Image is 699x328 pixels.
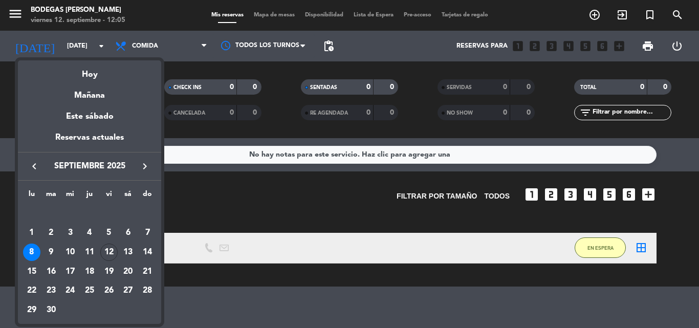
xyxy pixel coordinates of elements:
[80,243,99,262] td: 11 de septiembre de 2025
[22,262,41,281] td: 15 de septiembre de 2025
[119,244,137,261] div: 13
[99,262,119,281] td: 19 de septiembre de 2025
[80,281,99,301] td: 25 de septiembre de 2025
[22,281,41,301] td: 22 de septiembre de 2025
[119,224,138,243] td: 6 de septiembre de 2025
[100,224,118,242] div: 5
[60,243,80,262] td: 10 de septiembre de 2025
[119,262,138,281] td: 20 de septiembre de 2025
[100,263,118,280] div: 19
[22,188,41,204] th: lunes
[81,244,98,261] div: 11
[139,160,151,172] i: keyboard_arrow_right
[138,188,157,204] th: domingo
[99,243,119,262] td: 12 de septiembre de 2025
[22,300,41,320] td: 29 de septiembre de 2025
[81,282,98,300] div: 25
[23,301,40,319] div: 29
[18,102,161,131] div: Este sábado
[138,243,157,262] td: 14 de septiembre de 2025
[41,262,61,281] td: 16 de septiembre de 2025
[100,244,118,261] div: 12
[99,224,119,243] td: 5 de septiembre de 2025
[42,244,60,261] div: 9
[138,281,157,301] td: 28 de septiembre de 2025
[81,263,98,280] div: 18
[18,131,161,152] div: Reservas actuales
[60,224,80,243] td: 3 de septiembre de 2025
[23,244,40,261] div: 8
[61,282,79,300] div: 24
[100,282,118,300] div: 26
[42,282,60,300] div: 23
[138,224,157,243] td: 7 de septiembre de 2025
[99,281,119,301] td: 26 de septiembre de 2025
[60,188,80,204] th: miércoles
[42,263,60,280] div: 16
[41,243,61,262] td: 9 de septiembre de 2025
[41,300,61,320] td: 30 de septiembre de 2025
[23,224,40,242] div: 1
[136,160,154,173] button: keyboard_arrow_right
[23,282,40,300] div: 22
[22,224,41,243] td: 1 de septiembre de 2025
[119,281,138,301] td: 27 de septiembre de 2025
[41,224,61,243] td: 2 de septiembre de 2025
[80,188,99,204] th: jueves
[81,224,98,242] div: 4
[138,262,157,281] td: 21 de septiembre de 2025
[42,224,60,242] div: 2
[119,282,137,300] div: 27
[119,224,137,242] div: 6
[60,262,80,281] td: 17 de septiembre de 2025
[18,81,161,102] div: Mañana
[139,263,156,280] div: 21
[28,160,40,172] i: keyboard_arrow_left
[61,263,79,280] div: 17
[80,224,99,243] td: 4 de septiembre de 2025
[119,243,138,262] td: 13 de septiembre de 2025
[61,244,79,261] div: 10
[61,224,79,242] div: 3
[139,282,156,300] div: 28
[60,281,80,301] td: 24 de septiembre de 2025
[139,224,156,242] div: 7
[41,188,61,204] th: martes
[41,281,61,301] td: 23 de septiembre de 2025
[42,301,60,319] div: 30
[22,243,41,262] td: 8 de septiembre de 2025
[80,262,99,281] td: 18 de septiembre de 2025
[119,188,138,204] th: sábado
[99,188,119,204] th: viernes
[22,204,157,224] td: SEP.
[43,160,136,173] span: septiembre 2025
[25,160,43,173] button: keyboard_arrow_left
[139,244,156,261] div: 14
[23,263,40,280] div: 15
[18,60,161,81] div: Hoy
[119,263,137,280] div: 20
